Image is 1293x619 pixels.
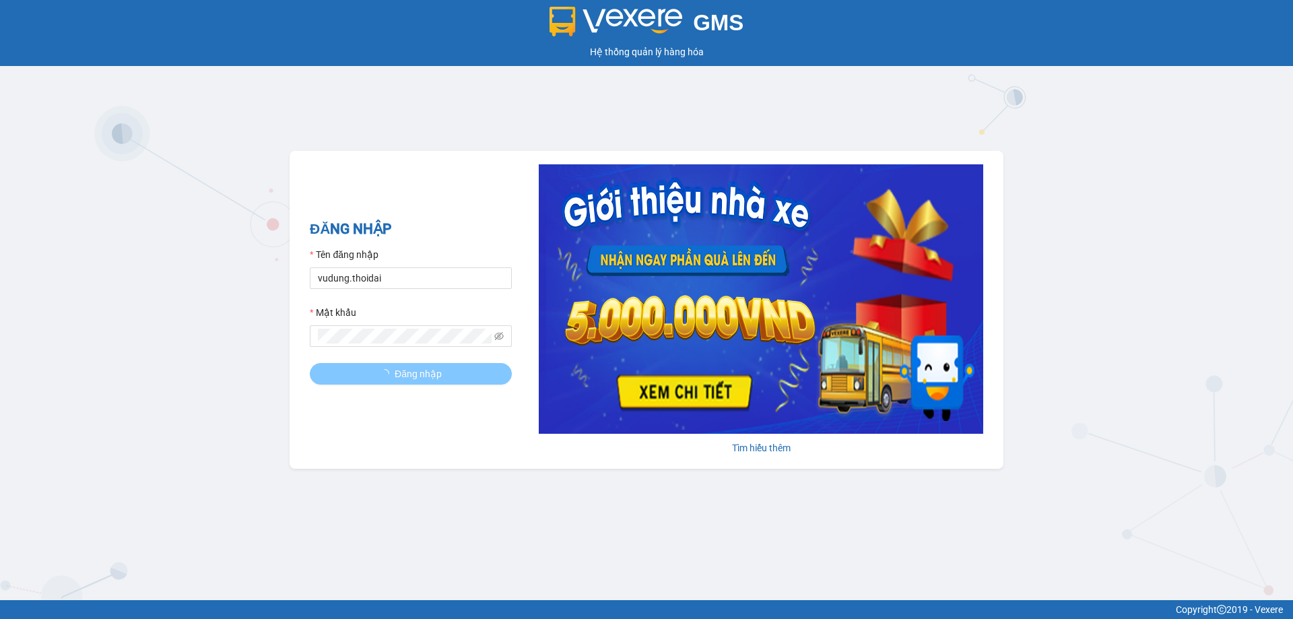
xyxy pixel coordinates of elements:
[310,363,512,385] button: Đăng nhập
[539,441,983,455] div: Tìm hiểu thêm
[318,329,492,344] input: Mật khẩu
[310,247,378,262] label: Tên đăng nhập
[10,602,1283,617] div: Copyright 2019 - Vexere
[310,305,356,320] label: Mật khẩu
[395,366,442,381] span: Đăng nhập
[310,267,512,289] input: Tên đăng nhập
[693,10,743,35] span: GMS
[494,331,504,341] span: eye-invisible
[310,218,512,240] h2: ĐĂNG NHẬP
[550,20,744,31] a: GMS
[550,7,683,36] img: logo 2
[539,164,983,434] img: banner-0
[3,44,1290,59] div: Hệ thống quản lý hàng hóa
[1217,605,1226,614] span: copyright
[380,369,395,379] span: loading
